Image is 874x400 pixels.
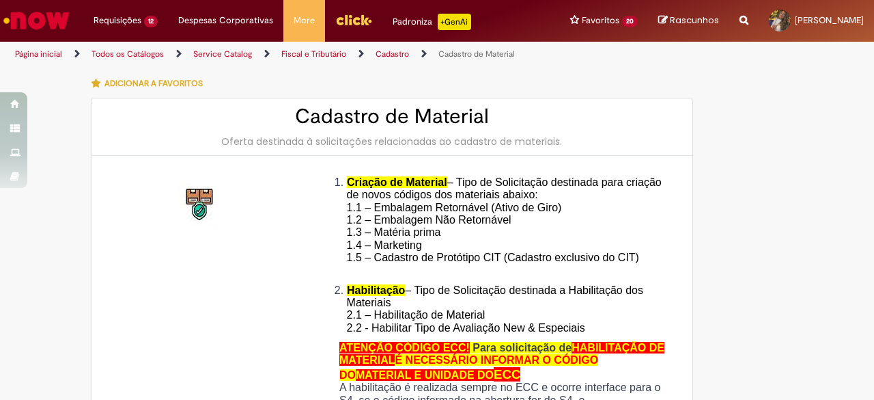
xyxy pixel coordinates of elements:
[91,49,164,59] a: Todos os Catálogos
[1,7,72,34] img: ServiceNow
[670,14,719,27] span: Rascunhos
[376,49,409,59] a: Cadastro
[438,49,515,59] a: Cadastro de Material
[356,369,494,381] span: MATERIAL E UNIDADE DO
[105,135,679,148] div: Oferta destinada à solicitações relacionadas ao cadastro de materiais.
[94,14,141,27] span: Requisições
[335,10,372,30] img: click_logo_yellow_360x200.png
[10,42,572,67] ul: Trilhas de página
[179,183,223,227] img: Cadastro de Material
[347,284,643,334] span: – Tipo de Solicitação destinada a Habilitação dos Materiais 2.1 – Habilitação de Material 2.2 - H...
[105,105,679,128] h2: Cadastro de Material
[582,14,619,27] span: Favoritos
[104,78,203,89] span: Adicionar a Favoritos
[15,49,62,59] a: Página inicial
[178,14,273,27] span: Despesas Corporativas
[339,354,598,380] span: É NECESSÁRIO INFORMAR O CÓDIGO DO
[494,367,520,382] span: ECC
[438,14,471,30] p: +GenAi
[393,14,471,30] div: Padroniza
[622,16,638,27] span: 20
[795,14,864,26] span: [PERSON_NAME]
[473,342,572,354] span: Para solicitação de
[91,69,210,98] button: Adicionar a Favoritos
[347,284,405,296] span: Habilitação
[339,342,664,366] span: HABILITAÇÃO DE MATERIAL
[339,342,470,354] span: ATENÇÃO CÓDIGO ECC!
[347,176,662,276] span: – Tipo de Solicitação destinada para criação de novos códigos dos materiais abaixo: 1.1 – Embalag...
[294,14,315,27] span: More
[193,49,252,59] a: Service Catalog
[144,16,158,27] span: 12
[281,49,346,59] a: Fiscal e Tributário
[347,176,447,188] span: Criação de Material
[658,14,719,27] a: Rascunhos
